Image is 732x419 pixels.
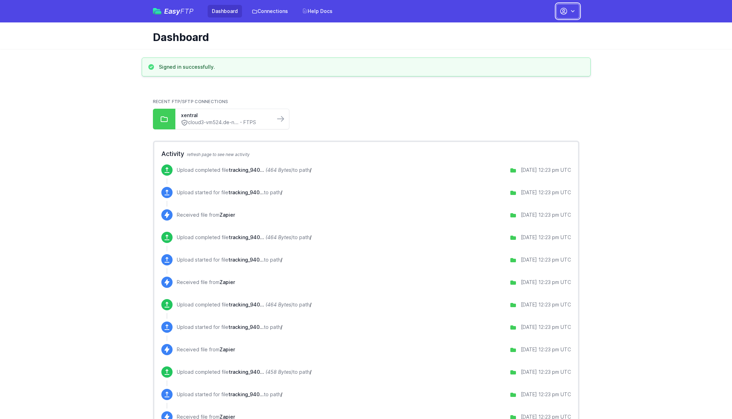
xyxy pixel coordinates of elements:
[229,234,264,240] span: tracking_9400150105501118293841.xml
[521,301,571,308] div: [DATE] 12:23 pm UTC
[187,152,250,157] span: refresh page to see new activity
[521,167,571,174] div: [DATE] 12:23 pm UTC
[177,324,282,331] p: Upload started for file to path
[229,369,264,375] span: tracking_9405550206217043056772.xml
[266,234,293,240] i: (464 Bytes)
[177,391,282,398] p: Upload started for file to path
[310,167,311,173] span: /
[310,369,311,375] span: /
[521,346,571,353] div: [DATE] 12:23 pm UTC
[177,279,235,286] p: Received file from
[521,369,571,376] div: [DATE] 12:23 pm UTC
[521,279,571,286] div: [DATE] 12:23 pm UTC
[153,8,194,15] a: EasyFTP
[521,256,571,263] div: [DATE] 12:23 pm UTC
[521,234,571,241] div: [DATE] 12:23 pm UTC
[181,112,269,119] a: xentral
[177,234,311,241] p: Upload completed file to path
[228,257,264,263] span: tracking_9400150105501118293841.xml
[521,189,571,196] div: [DATE] 12:23 pm UTC
[220,346,235,352] span: Zapier
[521,211,571,218] div: [DATE] 12:23 pm UTC
[181,119,269,126] a: cloud3-vm524.de-n... - FTPS
[229,302,264,308] span: tracking_9400150206217236468853.xml
[281,257,282,263] span: /
[153,99,579,104] h2: Recent FTP/SFTP Connections
[281,324,282,330] span: /
[281,391,282,397] span: /
[159,63,215,70] h3: Signed in successfully.
[153,8,161,14] img: easyftp_logo.png
[228,189,264,195] span: tracking_9400150105501118293827.xml
[177,301,311,308] p: Upload completed file to path
[228,391,264,397] span: tracking_9405550206217043056772.xml
[177,167,311,174] p: Upload completed file to path
[180,7,194,15] span: FTP
[177,189,282,196] p: Upload started for file to path
[208,5,242,18] a: Dashboard
[248,5,292,18] a: Connections
[228,324,264,330] span: tracking_9400150206217236468853.xml
[229,167,264,173] span: tracking_9400150105501118293827.xml
[220,212,235,218] span: Zapier
[310,234,311,240] span: /
[521,391,571,398] div: [DATE] 12:23 pm UTC
[266,302,293,308] i: (464 Bytes)
[298,5,337,18] a: Help Docs
[177,346,235,353] p: Received file from
[521,324,571,331] div: [DATE] 12:23 pm UTC
[153,31,574,43] h1: Dashboard
[281,189,282,195] span: /
[220,279,235,285] span: Zapier
[266,167,293,173] i: (464 Bytes)
[266,369,293,375] i: (458 Bytes)
[177,256,282,263] p: Upload started for file to path
[177,211,235,218] p: Received file from
[164,8,194,15] span: Easy
[177,369,311,376] p: Upload completed file to path
[697,384,724,411] iframe: Drift Widget Chat Controller
[161,149,571,159] h2: Activity
[310,302,311,308] span: /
